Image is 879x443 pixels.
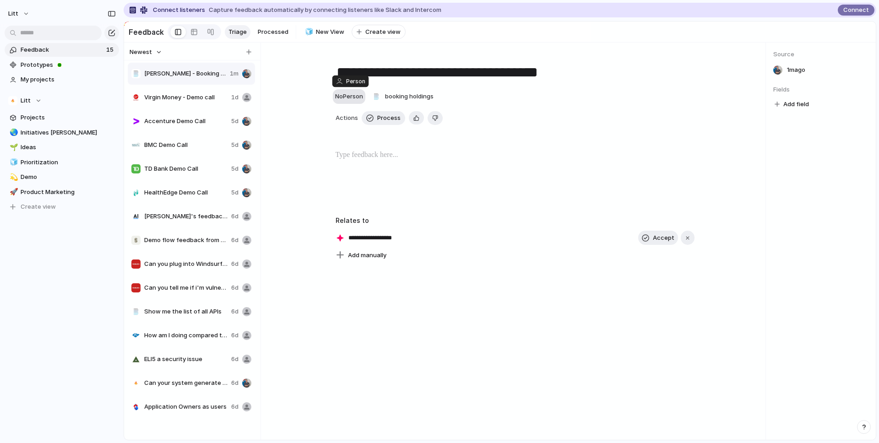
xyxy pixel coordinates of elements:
[144,378,228,388] span: Can your system generate exploits to CVEs without pocs?
[106,45,115,54] span: 15
[144,307,228,316] span: Show me the list of all APIs
[231,331,239,340] span: 6d
[144,188,228,197] span: HealthEdge Demo Call
[843,5,869,15] span: Connect
[144,236,228,245] span: Demo flow feedback from Gili
[231,188,239,197] span: 5d
[231,378,239,388] span: 6d
[10,157,16,167] div: 🧊
[144,259,228,269] span: Can you plug into Windsurf/Cursor as an MCP?
[5,126,119,140] a: 🌏Initiatives [PERSON_NAME]
[231,402,239,411] span: 6d
[305,27,311,37] div: 🧊
[21,113,116,122] span: Projects
[5,185,119,199] a: 🚀Product Marketing
[8,128,17,137] button: 🌏
[144,402,228,411] span: Application Owners as users
[8,9,18,18] span: Litt
[231,307,239,316] span: 6d
[21,158,116,167] span: Prioritization
[21,60,116,70] span: Prototypes
[5,58,119,72] a: Prototypes
[336,113,358,123] span: Actions
[144,164,228,173] span: TD Bank Demo Call
[10,127,16,138] div: 🌏
[21,75,116,84] span: My projects
[225,25,250,39] a: Triage
[352,25,406,39] button: Create view
[228,27,247,37] span: Triage
[128,46,163,58] button: Newest
[231,259,239,269] span: 6d
[144,69,226,78] span: [PERSON_NAME] - Booking - Reconnaissance
[5,140,119,154] a: 🌱Ideas
[130,48,152,57] span: Newest
[21,128,116,137] span: Initiatives [PERSON_NAME]
[773,50,868,59] span: Source
[8,143,17,152] button: 🌱
[10,142,16,153] div: 🌱
[304,27,313,37] button: 🧊
[348,251,386,260] span: Add manually
[377,113,401,123] span: Process
[144,93,228,102] span: Virgin Money - Demo call
[4,6,34,21] button: Litt
[230,69,239,78] span: 1m
[209,5,441,15] span: Capture feedback automatically by connecting listeners like Slack and Intercom
[787,65,805,75] span: 1m ago
[5,170,119,184] a: 💫Demo
[231,93,239,102] span: 1d
[231,164,239,173] span: 5d
[10,187,16,197] div: 🚀
[5,43,119,57] a: Feedback15
[638,231,678,245] button: Accept
[5,94,119,108] button: Litt
[653,233,674,243] span: Accept
[144,283,228,292] span: Can you tell me if i'm vulnerable to CVE-123 that is in the news?
[316,27,344,37] span: New View
[21,188,116,197] span: Product Marketing
[5,200,119,214] button: Create view
[231,212,239,221] span: 6d
[258,27,288,37] span: Processed
[144,212,228,221] span: [PERSON_NAME]'s feedback on demo
[838,5,874,16] button: Connect
[365,27,401,37] span: Create view
[5,156,119,169] a: 🧊Prioritization
[129,27,164,38] h2: Feedback
[254,25,292,39] a: Processed
[21,202,56,211] span: Create view
[21,45,103,54] span: Feedback
[300,25,348,39] a: 🧊New View
[231,355,239,364] span: 6d
[144,355,228,364] span: ELI5 a security issue
[773,85,868,94] span: Fields
[21,143,116,152] span: Ideas
[385,92,434,101] span: booking holdings
[8,188,17,197] button: 🚀
[5,73,119,86] a: My projects
[362,111,405,125] button: Process
[153,5,205,15] span: Connect listeners
[144,331,228,340] span: How am I doing compared to my industry?
[144,140,228,150] span: BMC Demo Call
[10,172,16,183] div: 💫
[332,249,390,262] button: Add manually
[346,77,365,86] span: Person
[773,98,810,110] button: Add field
[21,96,31,105] span: Litt
[783,100,809,109] span: Add field
[231,117,239,126] span: 5d
[144,117,228,126] span: Accenture Demo Call
[8,158,17,167] button: 🧊
[8,173,17,182] button: 💫
[428,111,443,125] button: Delete
[335,92,363,100] span: No Person
[336,216,695,225] h3: Relates to
[231,283,239,292] span: 6d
